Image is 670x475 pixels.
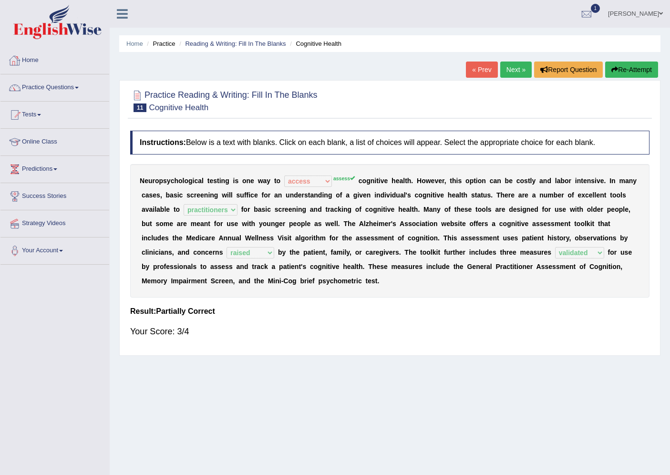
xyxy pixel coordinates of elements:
b: n [314,206,318,213]
b: n [204,191,208,199]
b: h [407,177,412,185]
b: g [347,206,351,213]
h4: Below is a text with blanks. Click on each blank, a list of choices will appear. Select the appro... [130,131,649,155]
b: u [544,191,548,199]
b: a [518,191,522,199]
b: o [567,191,572,199]
b: i [322,191,324,199]
b: u [286,191,290,199]
b: v [434,177,438,185]
b: c [179,191,183,199]
b: w [258,177,263,185]
b: e [254,191,258,199]
b: t [461,191,464,199]
b: a [310,206,314,213]
b: . [604,177,606,185]
b: . [411,177,413,185]
b: o [422,177,426,185]
b: t [610,191,612,199]
b: n [278,191,282,199]
b: i [384,191,386,199]
b: n [587,177,591,185]
b: y [532,177,536,185]
b: e [577,191,581,199]
b: l [620,191,622,199]
b: f [241,206,244,213]
b: i [381,206,383,213]
b: o [176,206,180,213]
b: e [196,191,200,199]
b: w [426,177,431,185]
b: e [438,177,442,185]
b: s [156,191,160,199]
b: v [387,206,391,213]
b: T [496,191,501,199]
b: e [396,177,400,185]
b: e [505,191,508,199]
b: a [399,177,403,185]
b: v [145,206,149,213]
b: o [336,191,340,199]
b: c [415,191,419,199]
a: Home [0,47,109,71]
b: t [274,177,277,185]
b: b [554,191,558,199]
b: i [177,191,179,199]
b: n [298,206,302,213]
b: d [318,191,322,199]
b: h [500,191,505,199]
b: a [539,177,543,185]
b: n [426,191,431,199]
b: s [237,191,240,199]
b: v [597,177,600,185]
b: t [308,191,310,199]
b: n [543,177,547,185]
b: e [289,206,292,213]
b: n [377,206,381,213]
a: Next » [500,62,532,78]
b: i [265,206,267,213]
b: o [277,177,281,185]
b: s [458,177,462,185]
b: i [357,191,359,199]
b: v [381,177,384,185]
b: g [188,177,193,185]
b: t [528,177,530,185]
b: s [174,191,177,199]
b: c [516,177,520,185]
b: u [396,191,400,199]
b: e [431,177,435,185]
b: n [367,191,371,199]
b: h [398,206,402,213]
a: « Prev [466,62,497,78]
b: h [452,177,456,185]
b: e [557,191,561,199]
b: e [209,177,213,185]
b: c [171,177,175,185]
b: s [186,191,190,199]
b: v [436,191,440,199]
b: c [365,206,369,213]
b: a [455,191,459,199]
b: a [532,191,536,199]
b: e [384,177,388,185]
b: o [184,177,188,185]
b: c [334,206,338,213]
b: o [264,191,268,199]
b: c [142,191,145,199]
b: o [369,206,373,213]
b: e [391,206,395,213]
b: r [194,191,196,199]
b: f [247,191,249,199]
b: g [328,191,332,199]
b: e [285,206,289,213]
b: s [487,191,491,199]
b: t [383,206,385,213]
b: e [583,177,587,185]
b: e [166,206,170,213]
b: e [600,177,604,185]
b: o [418,191,423,199]
b: a [330,206,334,213]
li: Practice [144,39,175,48]
b: l [595,191,597,199]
